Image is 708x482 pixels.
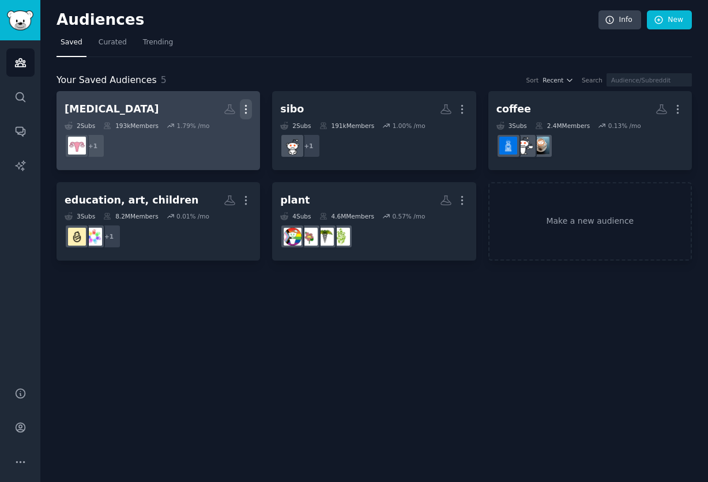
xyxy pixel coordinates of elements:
[7,10,33,31] img: GummySearch logo
[608,122,641,130] div: 0.13 % /mo
[488,91,692,170] a: coffee3Subs2.4MMembers0.13% /moCoffee_ShopCoffeecoffee_roasters
[65,122,95,130] div: 2 Sub s
[57,73,157,88] span: Your Saved Audiences
[68,228,86,246] img: Parenting
[488,182,692,261] a: Make a new audience
[543,76,563,84] span: Recent
[319,122,375,130] div: 191k Members
[280,212,311,220] div: 4 Sub s
[176,212,209,220] div: 0.01 % /mo
[57,33,86,57] a: Saved
[57,182,260,261] a: education, art, children3Subs8.2MMembers0.01% /mo+1ChildrenParenting
[316,228,334,246] img: plantclinic
[332,228,350,246] img: PlantedTank
[532,137,549,155] img: Coffee_Shop
[61,37,82,48] span: Saved
[582,76,602,84] div: Search
[300,228,318,246] img: plants
[65,212,95,220] div: 3 Sub s
[296,134,321,158] div: + 1
[280,193,310,208] div: plant
[499,137,517,155] img: coffee_roasters
[543,76,574,84] button: Recent
[139,33,177,57] a: Trending
[272,182,476,261] a: plant4Subs4.6MMembers0.57% /moPlantedTankplantclinicplantshouseplants
[84,228,102,246] img: Children
[68,137,86,155] img: Endo
[143,37,173,48] span: Trending
[280,122,311,130] div: 2 Sub s
[284,228,302,246] img: houseplants
[496,122,527,130] div: 3 Sub s
[161,74,167,85] span: 5
[99,37,127,48] span: Curated
[103,122,159,130] div: 193k Members
[272,91,476,170] a: sibo2Subs191kMembers1.00% /mo+1ibs
[496,102,531,116] div: coffee
[535,122,590,130] div: 2.4M Members
[392,212,425,220] div: 0.57 % /mo
[284,137,302,155] img: ibs
[65,102,159,116] div: [MEDICAL_DATA]
[647,10,692,30] a: New
[176,122,209,130] div: 1.79 % /mo
[526,76,539,84] div: Sort
[81,134,105,158] div: + 1
[319,212,374,220] div: 4.6M Members
[57,11,598,29] h2: Audiences
[393,122,425,130] div: 1.00 % /mo
[57,91,260,170] a: [MEDICAL_DATA]2Subs193kMembers1.79% /mo+1Endo
[97,224,121,248] div: + 1
[103,212,158,220] div: 8.2M Members
[95,33,131,57] a: Curated
[280,102,304,116] div: sibo
[515,137,533,155] img: Coffee
[607,73,692,86] input: Audience/Subreddit
[598,10,641,30] a: Info
[65,193,198,208] div: education, art, children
